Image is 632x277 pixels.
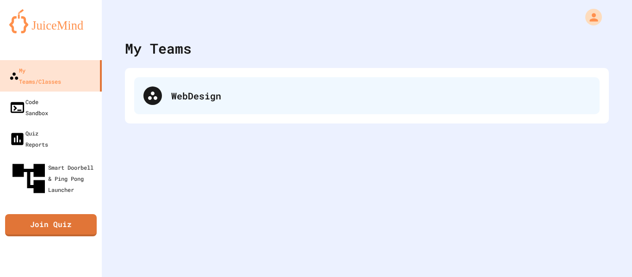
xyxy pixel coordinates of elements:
div: My Teams [125,38,192,59]
div: My Teams/Classes [9,65,61,87]
div: WebDesign [134,77,600,114]
a: Join Quiz [5,214,97,236]
img: logo-orange.svg [9,9,93,33]
div: Quiz Reports [9,128,48,150]
div: WebDesign [171,89,590,103]
div: Smart Doorbell & Ping Pong Launcher [9,159,98,198]
div: My Account [576,6,604,28]
div: Code Sandbox [9,96,48,118]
